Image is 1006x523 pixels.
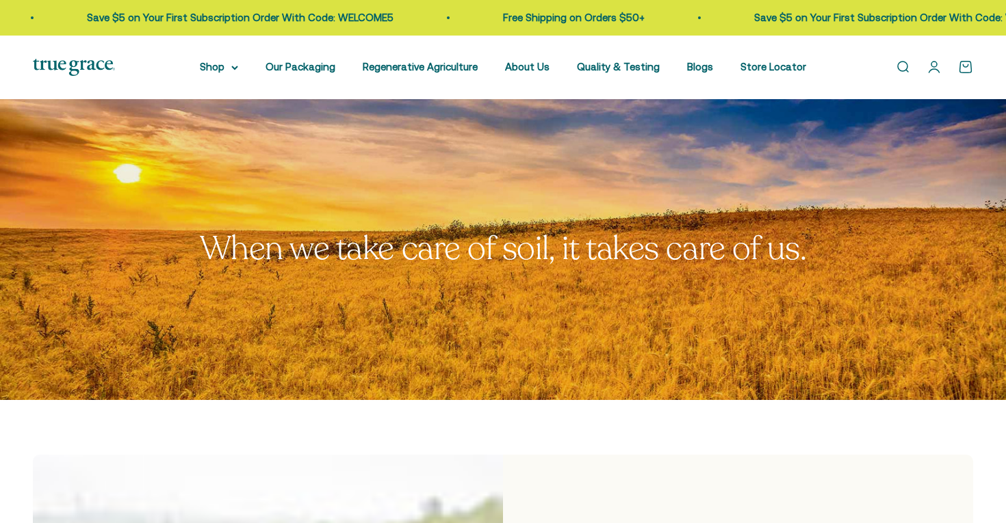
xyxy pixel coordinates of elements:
[200,226,806,271] split-lines: When we take care of soil, it takes care of us.
[687,61,713,72] a: Blogs
[200,59,238,75] summary: Shop
[266,61,335,72] a: Our Packaging
[577,61,660,72] a: Quality & Testing
[363,61,478,72] a: Regenerative Agriculture
[740,61,806,72] a: Store Locator
[279,12,421,23] a: Free Shipping on Orders $50+
[505,61,550,72] a: About Us
[530,10,837,26] p: Save $5 on Your First Subscription Order With Code: WELCOME5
